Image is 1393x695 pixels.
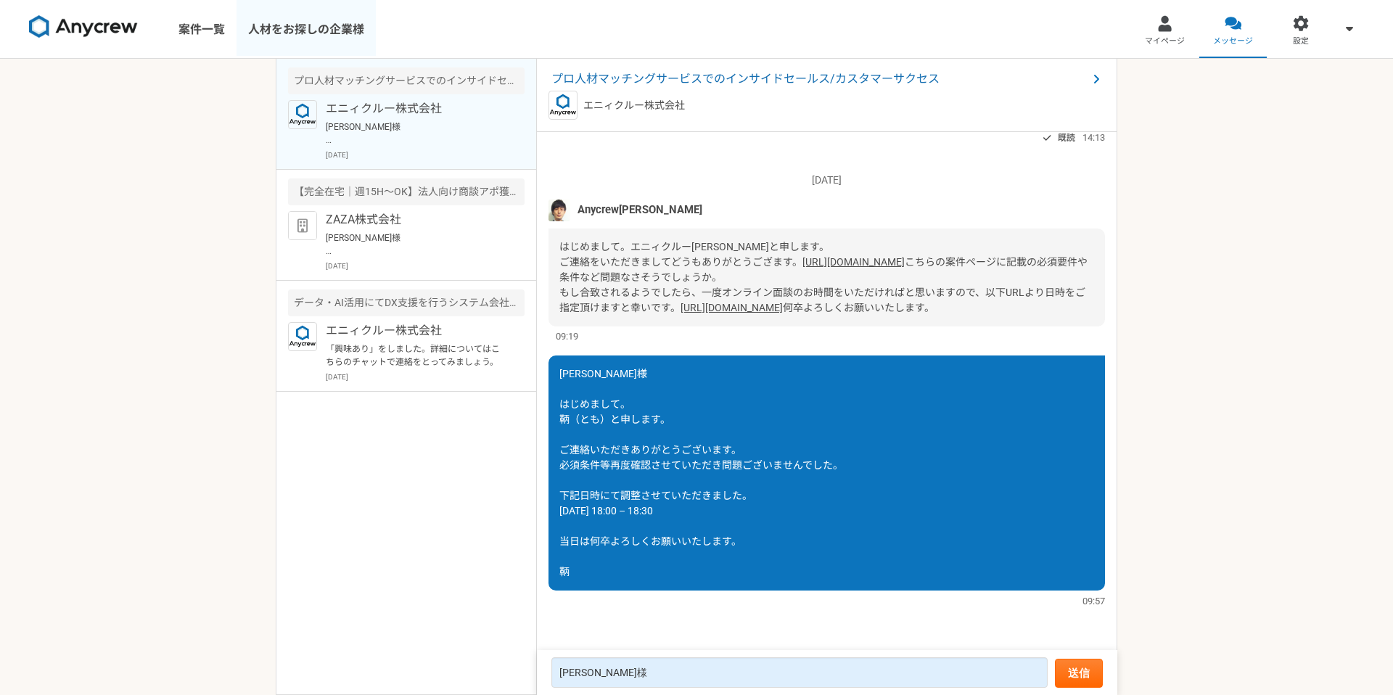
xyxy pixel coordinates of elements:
p: ZAZA株式会社 [326,211,505,229]
img: logo_text_blue_01.png [288,322,317,351]
span: はじめまして。エニィクルー[PERSON_NAME]と申します。 ご連絡をいただきましてどうもありがとうござます。 [559,241,829,268]
a: [URL][DOMAIN_NAME] [802,256,905,268]
img: default_org_logo-42cde973f59100197ec2c8e796e4974ac8490bb5b08a0eb061ff975e4574aa76.png [288,211,317,240]
img: logo_text_blue_01.png [288,100,317,129]
span: 09:19 [556,329,578,343]
span: 設定 [1293,36,1309,47]
p: [DATE] [548,173,1105,188]
img: logo_text_blue_01.png [548,91,578,120]
button: 送信 [1055,659,1103,688]
p: エニィクルー株式会社 [326,100,505,118]
span: Anycrew[PERSON_NAME] [578,202,702,218]
p: [DATE] [326,149,525,160]
a: [URL][DOMAIN_NAME] [681,302,783,313]
p: エニィクルー株式会社 [583,98,685,113]
div: プロ人材マッチングサービスでのインサイドセールス/カスタマーサクセス [288,67,525,94]
p: [DATE] [326,260,525,271]
span: [PERSON_NAME]様 はじめまして。 鞆（とも）と申します。 ご連絡いただきありがとうございます。 必須条件等再度確認させていただき問題ございませんでした。 下記日時にて調整させていただ... [559,368,843,577]
p: 「興味あり」をしました。詳細についてはこちらのチャットで連絡をとってみましょう。 [326,342,505,369]
span: 09:57 [1082,594,1105,608]
span: マイページ [1145,36,1185,47]
span: こちらの案件ページに記載の必須要件や条件など問題なさそうでしょうか。 もし合致されるようでしたら、一度オンライン面談のお時間をいただければと思いますので、以下URLより日時をご指定頂けますと幸いです。 [559,256,1088,313]
img: naoya%E3%81%AE%E3%82%B3%E3%83%92%E3%82%9A%E3%83%BC.jpeg [548,200,570,221]
span: メッセージ [1213,36,1253,47]
span: 14:13 [1082,131,1105,144]
span: プロ人材マッチングサービスでのインサイドセールス/カスタマーサクセス [551,70,1088,88]
img: 8DqYSo04kwAAAAASUVORK5CYII= [29,15,138,38]
span: 何卒よろしくお願いいたします。 [783,302,934,313]
div: データ・AI活用にてDX支援を行うシステム会社でのインサイドセールスを募集 [288,289,525,316]
p: [DATE] [326,371,525,382]
div: 【完全在宅｜週15H〜OK】法人向け商談アポ獲得をお願いします！ [288,178,525,205]
p: [PERSON_NAME]様 お世話になります。鞆です。 当日のURL、会社紹介等、ご共有いただきありがとうございます。 事前に確認させていただきます。 何卒よろしくお願いいたします。 鞆 [326,231,505,258]
p: [PERSON_NAME]様 はじめまして。 鞆（とも）と申します。 ご連絡いただきありがとうございます。 必須条件等再度確認させていただき問題ございませんでした。 下記日時にて調整させていただ... [326,120,505,147]
span: 既読 [1058,129,1075,147]
p: エニィクルー株式会社 [326,322,505,340]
